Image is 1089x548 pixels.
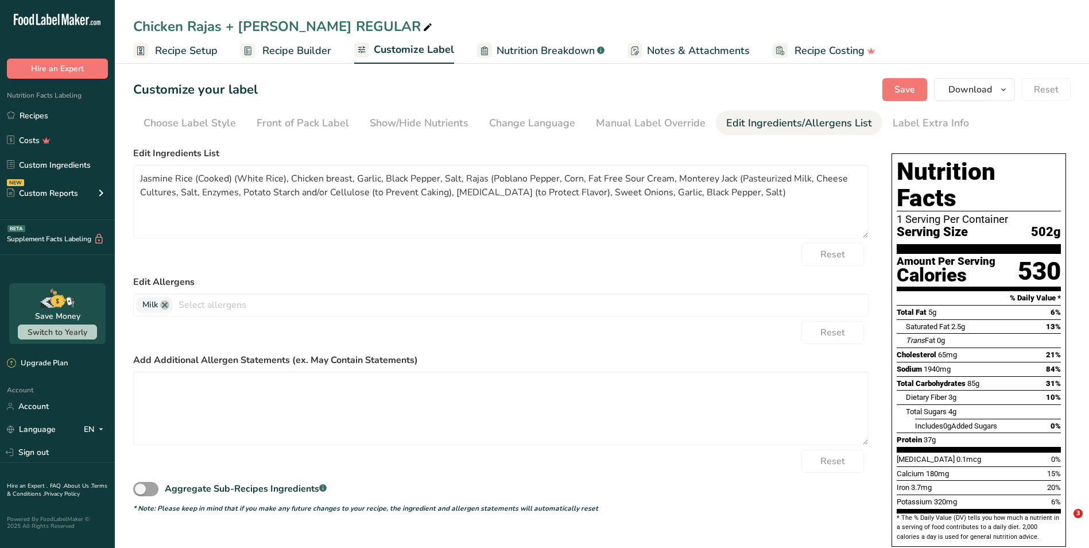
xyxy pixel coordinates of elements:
h1: Customize your label [133,80,258,99]
a: FAQ . [50,482,64,490]
span: Dietary Fiber [906,393,947,402]
div: Save Money [35,310,80,322]
a: Nutrition Breakdown [477,38,604,64]
span: Potassium [897,497,932,506]
span: Cholesterol [897,350,936,359]
span: 85g [967,379,979,388]
span: Recipe Setup [155,43,218,59]
a: About Us . [64,482,91,490]
span: 3 [1074,509,1083,518]
span: Save [894,83,915,97]
button: Reset [801,321,864,344]
span: Switch to Yearly [28,327,87,338]
input: Select allergens [172,296,868,314]
div: Label Extra Info [893,115,969,131]
button: Reset [801,450,864,473]
section: % Daily Value * [897,291,1061,305]
button: Switch to Yearly [18,325,97,339]
span: 6% [1051,308,1061,317]
span: Serving Size [897,225,968,240]
span: 0g [943,422,951,430]
span: 65mg [938,350,957,359]
span: [MEDICAL_DATA] [897,455,955,464]
div: Edit Ingredients/Allergens List [726,115,872,131]
span: Saturated Fat [906,322,950,331]
div: Custom Reports [7,187,78,199]
div: 530 [1018,256,1061,287]
label: Add Additional Allergen Statements (ex. May Contain Statements) [133,353,869,367]
div: NEW [7,179,24,186]
span: Nutrition Breakdown [497,43,595,59]
span: 5g [928,308,936,317]
span: 502g [1031,225,1061,240]
span: Milk [142,299,158,311]
iframe: Intercom live chat [1050,509,1078,537]
a: Recipe Setup [133,38,218,64]
div: 1 Serving Per Container [897,214,1061,225]
span: 2.5g [951,322,965,331]
span: Total Fat [897,308,927,317]
div: EN [84,423,108,437]
span: Total Carbohydrates [897,379,966,388]
a: Recipe Builder [241,38,331,64]
span: 0.1mcg [956,455,981,464]
i: * Note: Please keep in mind that if you make any future changes to your recipe, the ingredient an... [133,504,598,513]
div: Manual Label Override [596,115,706,131]
a: Hire an Expert . [7,482,48,490]
button: Download [934,78,1015,101]
span: Reset [1034,83,1059,97]
a: Language [7,419,56,439]
span: Includes Added Sugars [915,422,997,430]
div: Powered By FoodLabelMaker © 2025 All Rights Reserved [7,516,108,530]
span: 13% [1046,322,1061,331]
span: 15% [1047,469,1061,478]
a: Customize Label [354,37,454,64]
span: 6% [1051,497,1061,506]
span: 4g [948,407,956,416]
section: * The % Daily Value (DV) tells you how much a nutrient in a serving of food contributes to a dail... [897,514,1061,542]
span: Iron [897,483,909,492]
span: Total Sugars [906,407,947,416]
div: Chicken Rajas + [PERSON_NAME] REGULAR [133,16,435,37]
div: Front of Pack Label [257,115,349,131]
span: Reset [820,248,845,261]
button: Reset [801,243,864,266]
a: Privacy Policy [44,490,80,498]
span: Notes & Attachments [647,43,750,59]
div: Aggregate Sub-Recipes Ingredients [165,482,327,496]
div: Amount Per Serving [897,256,995,267]
span: 3.7mg [911,483,932,492]
span: 3g [948,393,956,402]
div: Upgrade Plan [7,358,68,369]
span: 0% [1051,455,1061,464]
a: Terms & Conditions . [7,482,107,498]
span: 0% [1051,422,1061,430]
span: Recipe Builder [262,43,331,59]
button: Save [882,78,927,101]
div: Choose Label Style [144,115,236,131]
button: Reset [1022,78,1071,101]
button: Hire an Expert [7,59,108,79]
span: 320mg [934,497,957,506]
label: Edit Allergens [133,275,869,289]
span: Reset [820,454,845,468]
span: Recipe Costing [795,43,865,59]
span: Sodium [897,365,922,373]
h1: Nutrition Facts [897,159,1061,211]
span: 37g [924,435,936,444]
span: 20% [1047,483,1061,492]
span: Reset [820,326,845,339]
div: Show/Hide Nutrients [370,115,468,131]
i: Trans [906,336,925,345]
span: Download [948,83,992,97]
span: 31% [1046,379,1061,388]
span: Calcium [897,469,924,478]
span: 0g [937,336,945,345]
div: Change Language [489,115,575,131]
span: 180mg [926,469,949,478]
span: 21% [1046,350,1061,359]
span: 10% [1046,393,1061,402]
span: Customize Label [374,42,454,57]
span: 84% [1046,365,1061,373]
div: BETA [7,225,25,232]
